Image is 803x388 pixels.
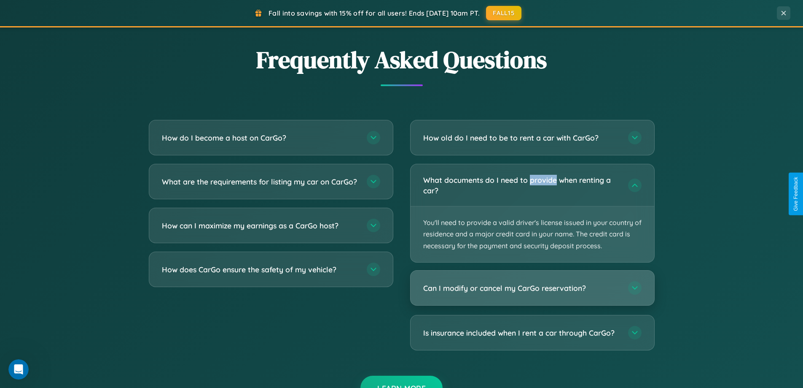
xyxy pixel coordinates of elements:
[793,177,799,211] div: Give Feedback
[423,175,620,195] h3: What documents do I need to provide when renting a car?
[269,9,480,17] span: Fall into savings with 15% off for all users! Ends [DATE] 10am PT.
[149,43,655,76] h2: Frequently Asked Questions
[411,206,654,262] p: You'll need to provide a valid driver's license issued in your country of residence and a major c...
[423,283,620,293] h3: Can I modify or cancel my CarGo reservation?
[423,328,620,338] h3: Is insurance included when I rent a car through CarGo?
[486,6,521,20] button: FALL15
[162,220,358,231] h3: How can I maximize my earnings as a CarGo host?
[423,133,620,143] h3: How old do I need to be to rent a car with CarGo?
[162,264,358,275] h3: How does CarGo ensure the safety of my vehicle?
[162,176,358,187] h3: What are the requirements for listing my car on CarGo?
[162,133,358,143] h3: How do I become a host on CarGo?
[8,359,29,380] iframe: Intercom live chat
